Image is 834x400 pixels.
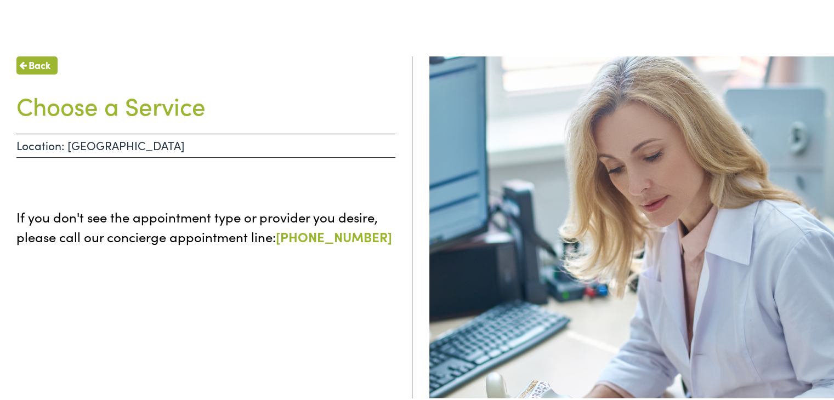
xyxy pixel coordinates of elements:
[16,205,395,244] p: If you don't see the appointment type or provider you desire, please call our concierge appointme...
[16,89,395,118] h1: Choose a Service
[276,225,392,243] a: [PHONE_NUMBER]
[29,55,50,70] span: Back
[16,54,58,72] a: Back
[16,132,395,156] p: Location: [GEOGRAPHIC_DATA]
